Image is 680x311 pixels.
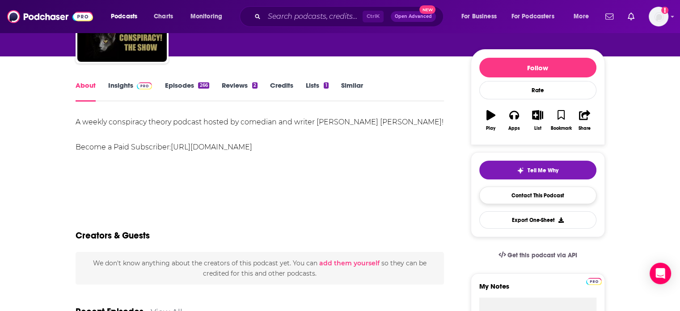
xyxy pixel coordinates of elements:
button: open menu [455,9,508,24]
svg: Add a profile image [661,7,668,14]
span: Podcasts [111,10,137,23]
a: InsightsPodchaser Pro [108,81,152,102]
a: Episodes266 [165,81,209,102]
button: open menu [105,9,149,24]
span: Ctrl K [363,11,384,22]
button: Share [573,104,596,136]
img: tell me why sparkle [517,167,524,174]
span: For Podcasters [511,10,554,23]
div: Search podcasts, credits, & more... [248,6,452,27]
img: Podchaser Pro [586,278,602,285]
button: tell me why sparkleTell Me Why [479,161,596,179]
div: 266 [198,82,209,89]
span: Tell Me Why [528,167,558,174]
button: add them yourself [319,260,380,267]
button: Apps [503,104,526,136]
a: Similar [341,81,363,102]
div: Rate [479,81,596,99]
h2: Creators & Guests [76,230,150,241]
a: Charts [148,9,178,24]
a: Credits [270,81,293,102]
div: Share [579,126,591,131]
span: Logged in as ColleenO [649,7,668,26]
div: Play [486,126,495,131]
a: Lists1 [306,81,328,102]
img: Podchaser - Follow, Share and Rate Podcasts [7,8,93,25]
div: A weekly conspiracy theory podcast hosted by comedian and writer [PERSON_NAME] [PERSON_NAME]! Bec... [76,116,444,153]
div: List [534,126,541,131]
span: We don't know anything about the creators of this podcast yet . You can so they can be credited f... [93,259,427,277]
span: Charts [154,10,173,23]
label: My Notes [479,282,596,298]
a: [URL][DOMAIN_NAME] [171,143,252,151]
button: Show profile menu [649,7,668,26]
span: Open Advanced [395,14,432,19]
img: Podchaser Pro [137,82,152,89]
button: Export One-Sheet [479,211,596,229]
div: 2 [252,82,258,89]
button: List [526,104,549,136]
a: Pro website [586,277,602,285]
span: New [419,5,435,14]
span: For Business [461,10,497,23]
span: More [574,10,589,23]
div: Apps [508,126,520,131]
div: Open Intercom Messenger [650,263,671,284]
input: Search podcasts, credits, & more... [264,9,363,24]
a: Show notifications dropdown [602,9,617,24]
span: Get this podcast via API [507,251,577,259]
span: Monitoring [190,10,222,23]
img: User Profile [649,7,668,26]
button: Open AdvancedNew [391,11,436,22]
a: Show notifications dropdown [624,9,638,24]
a: Contact This Podcast [479,187,596,204]
a: Get this podcast via API [491,244,584,266]
button: Follow [479,58,596,77]
button: open menu [567,9,600,24]
button: Bookmark [549,104,573,136]
a: About [76,81,96,102]
div: Bookmark [550,126,571,131]
button: Play [479,104,503,136]
div: 1 [324,82,328,89]
button: open menu [506,9,567,24]
button: open menu [184,9,234,24]
a: Reviews2 [222,81,258,102]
